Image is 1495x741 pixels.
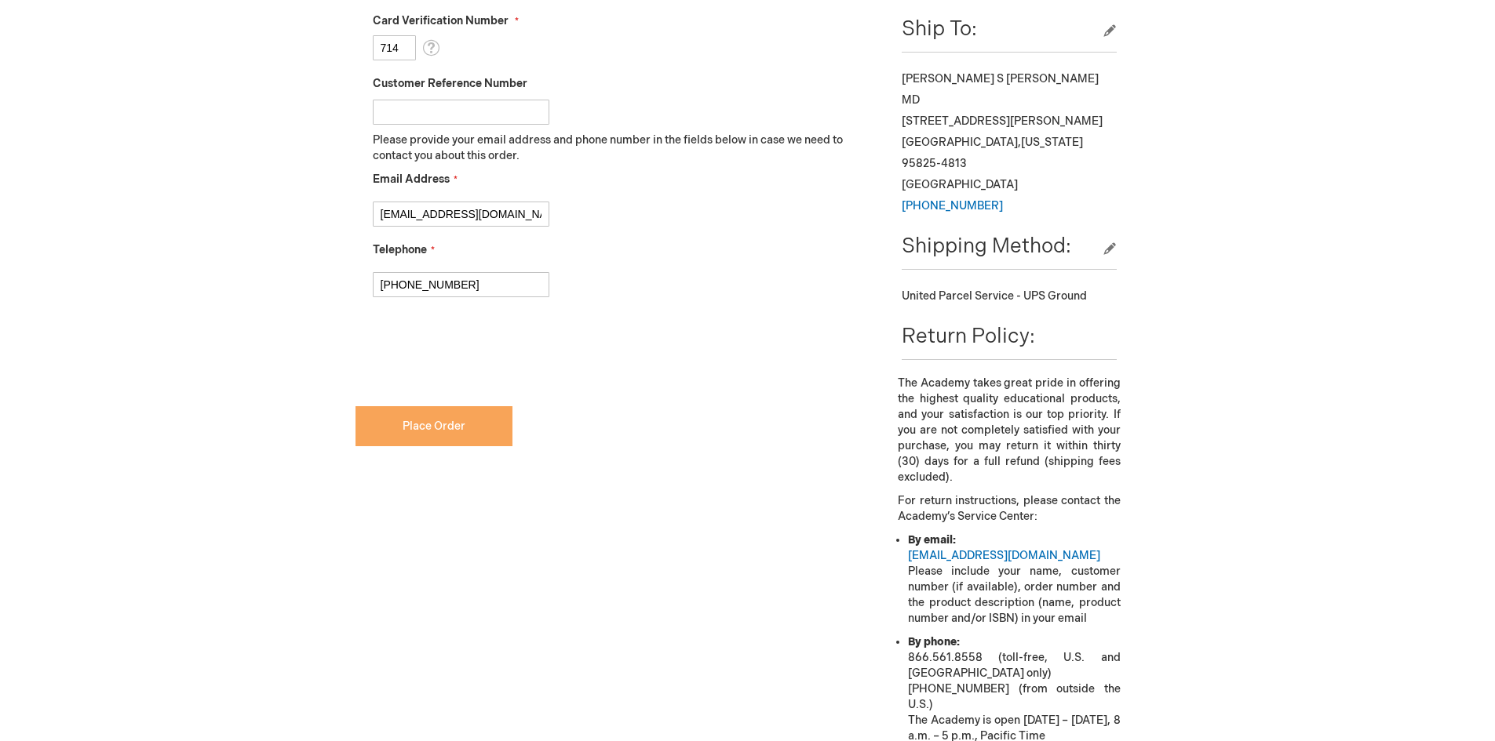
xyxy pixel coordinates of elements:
[898,376,1120,485] p: The Academy takes great pride in offering the highest quality educational products, and your sati...
[908,635,960,648] strong: By phone:
[403,420,465,433] span: Place Order
[902,68,1116,216] div: [PERSON_NAME] S [PERSON_NAME] MD [STREET_ADDRESS][PERSON_NAME] [GEOGRAPHIC_DATA] , 95825-4813 [GE...
[902,199,1003,212] a: [PHONE_NUMBER]
[898,493,1120,525] p: For return instructions, please contact the Academy’s Service Center:
[373,243,427,256] span: Telephone
[356,322,594,383] iframe: To enrich screen reader interactions, please activate Accessibility in Grammarly extension settings
[902,289,1087,303] span: United Parcel Service - UPS Ground
[902,234,1071,259] span: Shipping Method:
[902,17,977,42] span: Ship To:
[373,14,509,27] span: Card Verification Number
[373,173,450,186] span: Email Address
[356,406,512,446] button: Place Order
[373,133,855,164] p: Please provide your email address and phone number in the fields below in case we need to contact...
[1021,136,1083,149] span: [US_STATE]
[908,532,1120,627] li: Please include your name, customer number (if available), order number and the product descriptio...
[908,549,1100,562] a: [EMAIL_ADDRESS][DOMAIN_NAME]
[902,325,1035,349] span: Return Policy:
[373,35,416,60] input: Card Verification Number
[908,533,956,547] strong: By email:
[373,77,527,90] span: Customer Reference Number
